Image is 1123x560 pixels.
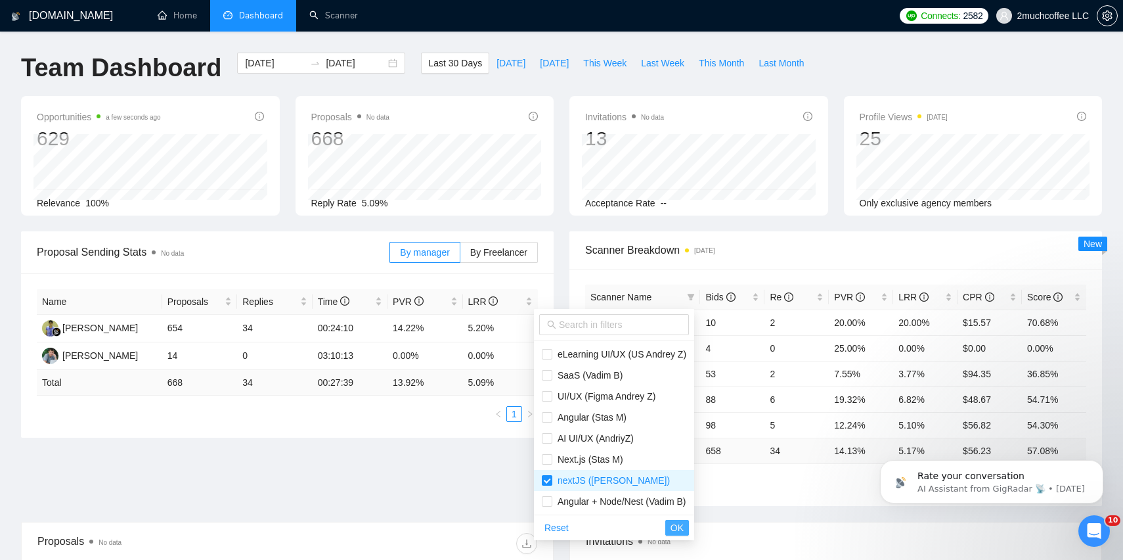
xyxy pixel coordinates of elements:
span: info-circle [255,112,264,121]
span: info-circle [1077,112,1086,121]
td: $0.00 [958,335,1022,361]
span: info-circle [529,112,538,121]
td: 0.00% [1022,335,1086,361]
span: Next.js (Stas M) [552,454,623,465]
span: This Month [699,56,744,70]
time: [DATE] [927,114,947,121]
td: 0.00% [893,335,958,361]
span: info-circle [340,296,349,306]
span: -- [661,198,667,208]
td: 53 [700,361,764,386]
span: By Freelancer [470,247,527,258]
td: 2 [764,310,829,335]
span: No data [641,114,664,121]
button: [DATE] [533,53,576,74]
span: info-circle [784,292,793,302]
td: 654 [162,315,237,342]
span: to [310,58,320,68]
span: No data [99,539,121,546]
td: 14.22% [387,315,462,342]
span: search [547,320,556,329]
span: PVR [834,292,865,302]
td: 25.00% [829,335,893,361]
span: OK [671,521,684,535]
span: Proposals [167,294,222,309]
span: CPR [963,292,994,302]
span: Invitations [585,109,664,125]
span: 100% [85,198,109,208]
span: info-circle [414,296,424,306]
td: 00:24:10 [313,315,387,342]
td: 54.71% [1022,386,1086,412]
td: 10 [700,310,764,335]
td: 00:27:39 [313,370,387,396]
a: 1 [507,407,521,421]
td: Total [37,370,162,396]
span: swap-right [310,58,320,68]
span: info-circle [726,292,736,302]
span: Acceptance Rate [585,198,655,208]
td: 12.24% [829,412,893,438]
td: 0 [237,342,312,370]
span: Last Month [759,56,804,70]
button: Last 30 Days [421,53,489,74]
td: 6 [764,386,829,412]
td: 6.82% [893,386,958,412]
td: 54.30% [1022,412,1086,438]
span: Opportunities [37,109,161,125]
li: Previous Page [491,406,506,422]
button: [DATE] [489,53,533,74]
span: Last Week [641,56,684,70]
th: Proposals [162,289,237,315]
td: 03:10:13 [313,342,387,370]
td: 5.10% [893,412,958,438]
span: info-circle [919,292,929,302]
td: 20.00% [893,310,958,335]
span: setting [1097,11,1117,21]
span: 2582 [963,9,983,23]
span: Bids [705,292,735,302]
span: Time [318,296,349,307]
span: Proposal Sending Stats [37,244,389,260]
span: Dashboard [239,10,283,21]
td: 19.32% [829,386,893,412]
button: Reset [539,520,574,536]
td: 20.00% [829,310,893,335]
span: SaaS (Vadim B) [552,370,623,381]
span: Angular + Node/Nest (Vadim B) [552,496,686,507]
td: 14.13 % [829,438,893,463]
h1: Team Dashboard [21,53,221,83]
span: New [1084,239,1102,249]
th: Replies [237,289,312,315]
time: [DATE] [694,247,715,254]
span: Angular (Stas M) [552,412,627,423]
span: right [526,410,534,418]
span: Scanner Breakdown [585,242,1086,258]
iframe: To enrich screen reader interactions, please activate Accessibility in Grammarly extension settings [860,432,1123,525]
div: Proposals [37,533,288,554]
img: gigradar-bm.png [52,327,61,337]
span: Reply Rate [311,198,357,208]
span: user [1000,11,1009,20]
button: setting [1097,5,1118,26]
span: info-circle [803,112,812,121]
span: By manager [400,247,449,258]
span: No data [366,114,389,121]
img: DM [42,348,58,364]
td: 5.09 % [463,370,539,396]
th: Name [37,289,162,315]
span: PVR [393,296,424,307]
td: 2 [764,361,829,386]
td: 0.00% [463,342,539,370]
li: Next Page [522,406,538,422]
span: Re [770,292,793,302]
span: info-circle [856,292,865,302]
span: info-circle [1053,292,1063,302]
span: Score [1027,292,1063,302]
span: 10 [1105,515,1120,526]
span: [DATE] [540,56,569,70]
span: UI/UX (Figma Andrey Z) [552,391,655,402]
input: Search in filters [559,317,681,332]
